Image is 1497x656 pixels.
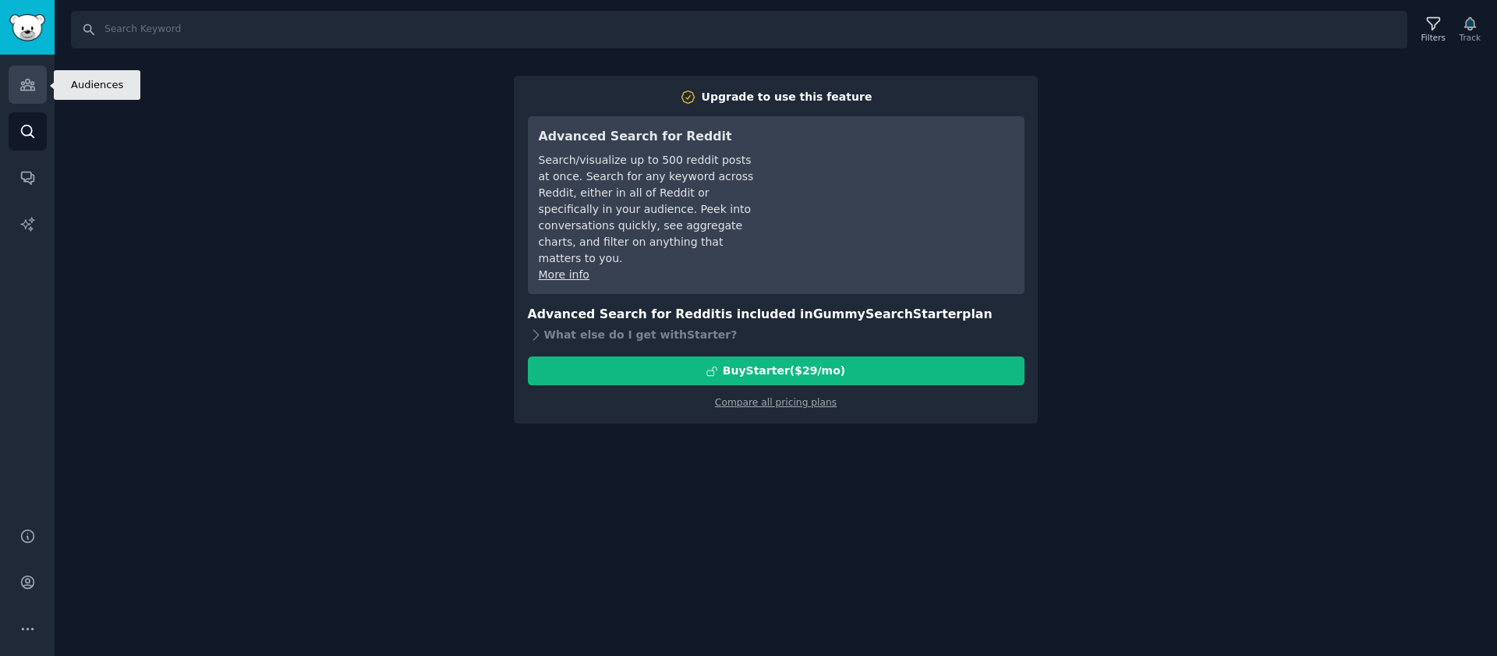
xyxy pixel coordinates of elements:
[813,307,962,321] span: GummySearch Starter
[71,11,1407,48] input: Search Keyword
[780,127,1014,244] iframe: YouTube video player
[539,268,589,281] a: More info
[702,89,872,105] div: Upgrade to use this feature
[528,305,1025,324] h3: Advanced Search for Reddit is included in plan
[539,152,758,267] div: Search/visualize up to 500 reddit posts at once. Search for any keyword across Reddit, either in ...
[528,324,1025,346] div: What else do I get with Starter ?
[1421,32,1446,43] div: Filters
[715,397,837,408] a: Compare all pricing plans
[528,356,1025,385] button: BuyStarter($29/mo)
[9,14,45,41] img: GummySearch logo
[539,127,758,147] h3: Advanced Search for Reddit
[723,363,845,379] div: Buy Starter ($ 29 /mo )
